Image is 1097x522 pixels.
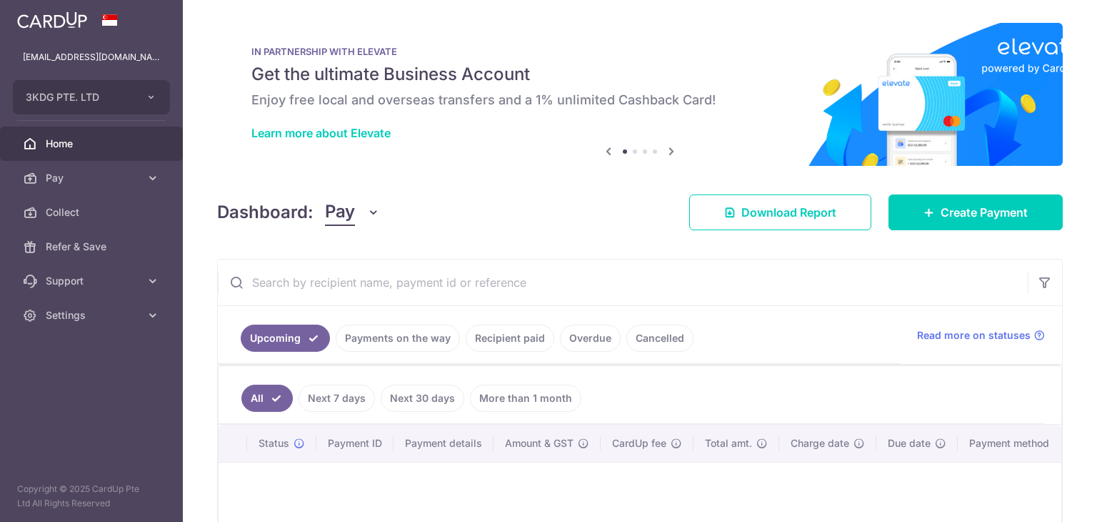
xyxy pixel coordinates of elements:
span: CardUp fee [612,436,666,450]
a: Read more on statuses [917,328,1045,343]
span: Create Payment [941,204,1028,221]
a: All [241,385,293,412]
th: Payment details [394,425,494,462]
span: Settings [46,308,140,322]
img: CardUp [17,11,87,29]
a: Recipient paid [466,325,554,352]
th: Payment ID [316,425,394,462]
th: Payment method [958,425,1066,462]
span: Pay [325,199,355,226]
span: Read more on statuses [917,328,1031,343]
span: Collect [46,205,140,220]
a: Learn more about Elevate [251,126,391,140]
a: Next 7 days [299,385,375,412]
span: Due date [888,436,931,450]
h6: Enjoy free local and overseas transfers and a 1% unlimited Cashback Card! [251,92,1028,109]
input: Search by recipient name, payment id or reference [218,260,1028,305]
a: Create Payment [888,194,1063,230]
span: Download Report [741,204,836,221]
p: [EMAIL_ADDRESS][DOMAIN_NAME] [23,50,160,64]
img: Renovation banner [217,23,1063,166]
a: Cancelled [626,325,693,352]
span: Pay [46,171,140,185]
span: Support [46,274,140,288]
span: Total amt. [705,436,752,450]
p: IN PARTNERSHIP WITH ELEVATE [251,46,1028,57]
a: Next 30 days [381,385,464,412]
span: Status [259,436,289,450]
span: Home [46,137,140,151]
a: Overdue [560,325,621,352]
h5: Get the ultimate Business Account [251,63,1028,86]
h4: Dashboard: [217,200,314,225]
span: Amount & GST [505,436,573,450]
a: More than 1 month [470,385,581,412]
button: Pay [325,199,380,226]
button: 3KDG PTE. LTD [13,80,170,114]
a: Download Report [689,194,871,230]
a: Payments on the way [336,325,460,352]
span: Refer & Save [46,240,140,254]
span: 3KDG PTE. LTD [26,90,131,104]
span: Charge date [791,436,849,450]
a: Upcoming [241,325,330,352]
